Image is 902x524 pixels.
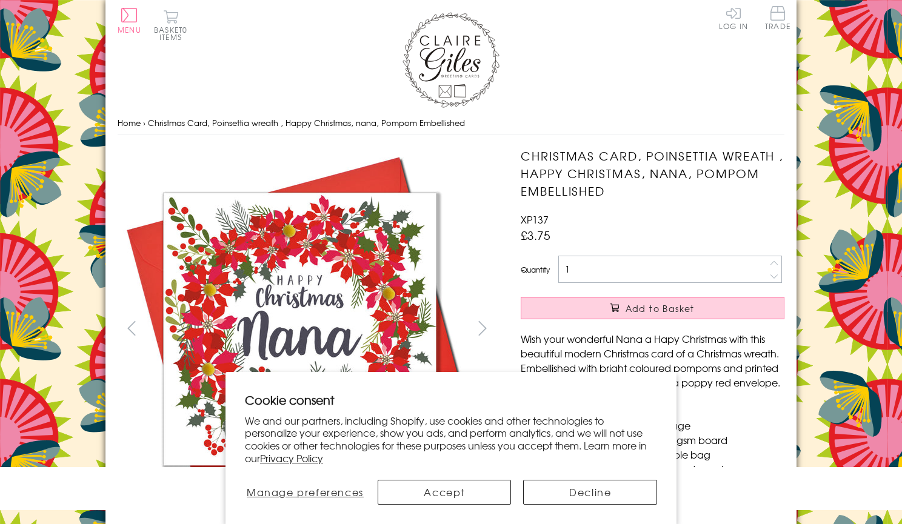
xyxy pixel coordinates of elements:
[245,391,657,408] h2: Cookie consent
[154,10,187,41] button: Basket0 items
[765,6,790,30] span: Trade
[521,297,784,319] button: Add to Basket
[521,264,550,275] label: Quantity
[118,111,784,136] nav: breadcrumbs
[260,451,323,465] a: Privacy Policy
[521,227,550,244] span: £3.75
[118,314,145,342] button: prev
[521,212,549,227] span: XP137
[245,480,366,505] button: Manage preferences
[521,331,784,390] p: Wish your wonderful Nana a Hapy Christmas with this beautiful modern Christmas card of a Christma...
[247,485,364,499] span: Manage preferences
[118,24,141,35] span: Menu
[143,117,145,128] span: ›
[245,414,657,465] p: We and our partners, including Shopify, use cookies and other technologies to personalize your ex...
[118,147,481,511] img: Christmas Card, Poinsettia wreath , Happy Christmas, nana, Pompom Embellished
[159,24,187,42] span: 0 items
[118,117,141,128] a: Home
[765,6,790,32] a: Trade
[118,8,141,33] button: Menu
[403,12,499,108] img: Claire Giles Greetings Cards
[469,314,496,342] button: next
[523,480,657,505] button: Decline
[626,302,695,314] span: Add to Basket
[148,117,465,128] span: Christmas Card, Poinsettia wreath , Happy Christmas, nana, Pompom Embellished
[378,480,512,505] button: Accept
[521,147,784,199] h1: Christmas Card, Poinsettia wreath , Happy Christmas, nana, Pompom Embellished
[719,6,748,30] a: Log In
